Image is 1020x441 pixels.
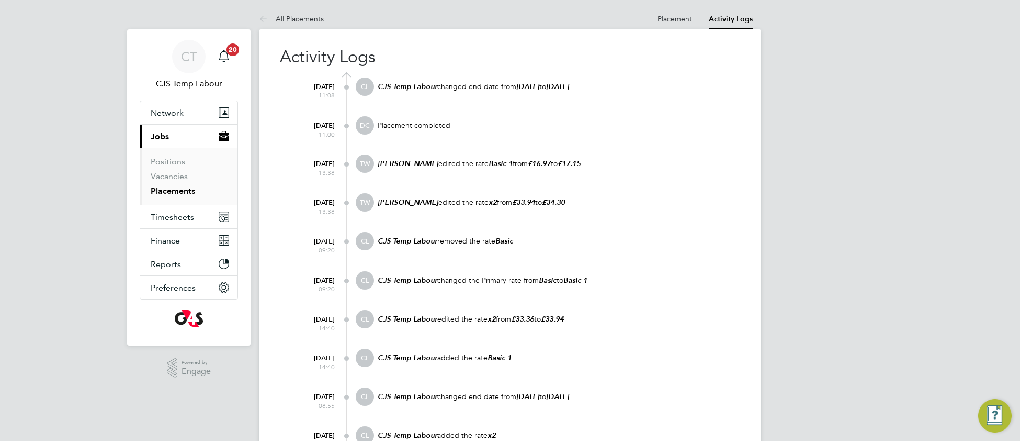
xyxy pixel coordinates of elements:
[226,43,239,56] span: 20
[151,131,169,141] span: Jobs
[528,159,551,168] em: £16.97
[377,120,740,130] p: Placement completed
[293,388,335,410] div: [DATE]
[546,392,569,401] em: [DATE]
[181,50,197,63] span: CT
[377,314,740,324] p: edited the rate from to
[378,198,438,207] em: [PERSON_NAME]
[140,205,237,228] button: Timesheets
[378,315,437,324] em: CJS Temp Labour
[127,29,251,346] nav: Main navigation
[356,116,374,135] span: DC
[516,82,539,91] em: [DATE]
[546,82,569,91] em: [DATE]
[488,354,512,362] em: Basic 1
[293,324,335,333] span: 14:40
[151,236,180,246] span: Finance
[293,169,335,177] span: 13:38
[293,91,335,100] span: 11:08
[167,358,211,378] a: Powered byEngage
[280,46,740,68] h2: Activity Logs
[293,285,335,293] span: 09:20
[541,315,564,324] em: £33.94
[293,155,335,177] div: [DATE]
[151,259,181,269] span: Reports
[293,193,335,215] div: [DATE]
[512,198,535,207] em: £33.94
[488,431,496,440] em: x2
[709,15,753,24] a: Activity Logs
[140,40,238,90] a: CTCJS Temp Labour
[378,276,437,285] em: CJS Temp Labour
[378,392,437,401] em: CJS Temp Labour
[658,14,692,24] a: Placement
[378,82,437,91] em: CJS Temp Labour
[151,283,196,293] span: Preferences
[140,78,238,90] span: CJS Temp Labour
[377,431,740,440] p: added the rate
[140,229,237,252] button: Finance
[489,159,513,168] em: Basic 1
[140,125,237,148] button: Jobs
[377,82,740,92] p: changed end date from to
[558,159,581,168] em: £17.15
[356,349,374,367] span: CL
[293,349,335,371] div: [DATE]
[378,354,437,362] em: CJS Temp Labour
[140,276,237,299] button: Preferences
[293,116,335,138] div: [DATE]
[516,392,539,401] em: [DATE]
[140,310,238,327] a: Go to home page
[377,197,740,207] p: edited the rate from to
[378,431,437,440] em: CJS Temp Labour
[293,310,335,332] div: [DATE]
[356,193,374,212] span: TW
[293,363,335,371] span: 14:40
[377,353,740,363] p: added the rate
[356,310,374,328] span: CL
[978,399,1012,433] button: Engage Resource Center
[377,159,740,169] p: edited the rate from to
[175,310,203,327] img: g4s-logo-retina.png
[293,130,335,139] span: 11:00
[495,237,513,246] em: Basic
[182,358,211,367] span: Powered by
[356,155,374,173] span: TW
[377,236,740,246] p: removed the rate
[140,252,237,275] button: Reports
[182,367,211,376] span: Engage
[151,212,194,222] span: Timesheets
[356,271,374,290] span: CL
[293,246,335,255] span: 09:20
[151,186,195,196] a: Placements
[151,171,188,181] a: Vacancies
[140,148,237,205] div: Jobs
[151,157,185,167] a: Positions
[377,275,740,285] p: changed the Primary rate from to
[293,232,335,254] div: [DATE]
[356,388,374,406] span: CL
[293,78,335,100] div: [DATE]
[213,40,234,73] a: 20
[489,198,497,207] em: x2
[140,101,237,124] button: Network
[539,276,557,285] em: Basic
[377,392,740,402] p: changed end date from to
[488,315,496,324] em: x2
[378,159,438,168] em: [PERSON_NAME]
[293,207,335,216] span: 13:38
[511,315,534,324] em: £33.36
[293,402,335,410] span: 08:55
[542,198,565,207] em: £34.30
[356,78,374,96] span: CL
[293,271,335,293] div: [DATE]
[259,14,324,24] a: All Placements
[151,108,184,118] span: Network
[356,232,374,250] span: CL
[378,237,437,246] em: CJS Temp Labour
[563,276,587,285] em: Basic 1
